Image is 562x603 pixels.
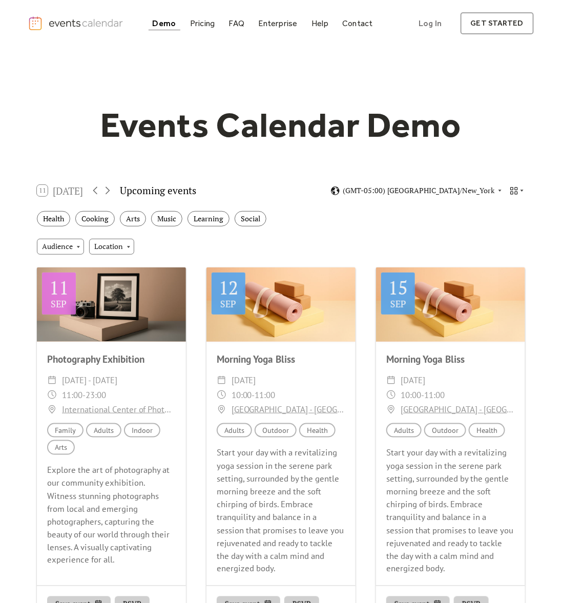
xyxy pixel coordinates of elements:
[190,20,215,26] div: Pricing
[408,12,452,34] a: Log In
[259,20,298,26] div: Enterprise
[307,16,332,30] a: Help
[461,12,534,34] a: get started
[229,20,245,26] div: FAQ
[149,16,180,30] a: Demo
[28,16,125,31] a: home
[338,16,377,30] a: Contact
[342,20,373,26] div: Contact
[153,20,176,26] div: Demo
[225,16,249,30] a: FAQ
[311,20,328,26] div: Help
[186,16,219,30] a: Pricing
[85,104,478,146] h1: Events Calendar Demo
[255,16,302,30] a: Enterprise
